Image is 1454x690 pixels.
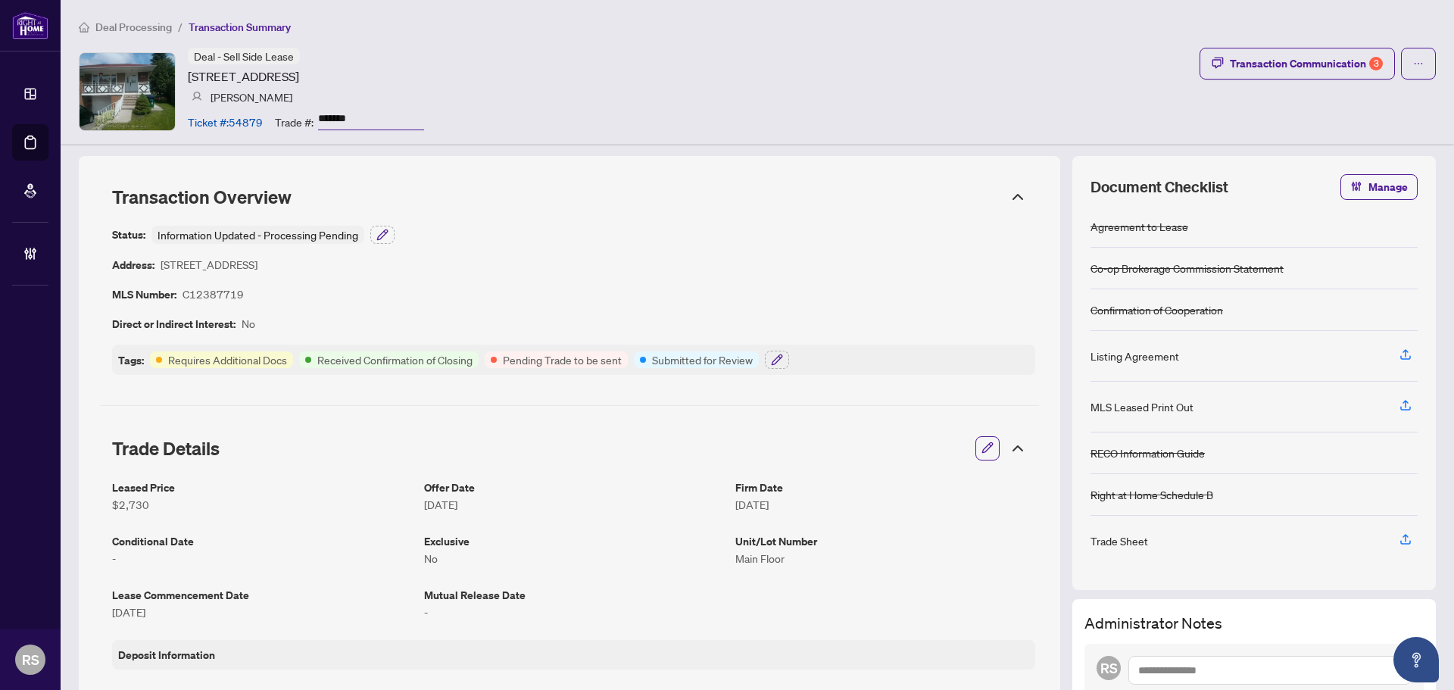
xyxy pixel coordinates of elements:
article: Unit/Lot Number [735,532,1035,550]
article: $2,730 [112,496,412,513]
article: Conditional Date [112,532,412,550]
article: Pending Trade to be sent [503,351,622,368]
div: MLS Leased Print Out [1090,398,1193,415]
button: Manage [1340,174,1418,200]
div: Information Updated - Processing Pending [151,226,364,244]
span: Deal - Sell Side Lease [194,49,294,63]
article: Leased Price [112,479,412,496]
h3: Administrator Notes [1084,611,1424,635]
span: Deal Processing [95,20,172,34]
article: [DATE] [735,496,1035,513]
article: Trade #: [275,114,314,130]
span: Transaction Summary [189,20,291,34]
article: [STREET_ADDRESS] [161,256,257,273]
div: Transaction Overview [100,177,1039,217]
img: IMG-C12387719_1.jpg [80,53,175,130]
div: Trade Sheet [1090,532,1148,549]
article: Deposit Information [118,646,215,663]
article: C12387719 [183,286,244,303]
article: Firm Date [735,479,1035,496]
article: Exclusive [424,532,724,550]
span: Transaction Overview [112,186,292,208]
article: Tags: [118,351,144,369]
article: [DATE] [112,604,412,620]
img: svg%3e [192,92,202,102]
div: Confirmation of Cooperation [1090,301,1223,318]
button: Transaction Communication3 [1200,48,1395,80]
div: Agreement to Lease [1090,218,1188,235]
article: [STREET_ADDRESS] [188,67,299,86]
span: RS [22,649,39,670]
li: / [178,18,183,36]
article: Status: [112,226,145,244]
article: No [242,315,255,333]
article: - [112,550,412,567]
article: No [424,550,724,567]
div: Transaction Communication [1230,52,1383,76]
span: RS [1100,657,1118,679]
article: Address: [112,256,154,273]
span: Manage [1368,175,1408,199]
article: Received Confirmation of Closing [317,351,473,368]
article: Lease Commencement Date [112,586,412,604]
article: MLS Number: [112,286,176,303]
article: [DATE] [424,496,724,513]
article: Direct or Indirect Interest: [112,315,236,333]
article: Submitted for Review [652,351,753,368]
img: logo [12,11,48,39]
article: - [424,604,724,620]
button: Open asap [1393,637,1439,682]
span: home [79,22,89,33]
article: Requires Additional Docs [168,351,287,368]
article: Ticket #: 54879 [188,114,263,130]
div: 3 [1369,57,1383,70]
span: ellipsis [1413,58,1424,69]
div: Co-op Brokerage Commission Statement [1090,260,1284,276]
article: [PERSON_NAME] [211,89,292,105]
article: Offer Date [424,479,724,496]
span: Trade Details [112,437,220,460]
article: Main Floor [735,550,1035,567]
span: Document Checklist [1090,176,1228,198]
div: Trade Details [100,427,1039,470]
article: Mutual Release Date [424,586,724,604]
div: RECO Information Guide [1090,445,1205,461]
div: Listing Agreement [1090,348,1179,364]
div: Right at Home Schedule B [1090,486,1213,503]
